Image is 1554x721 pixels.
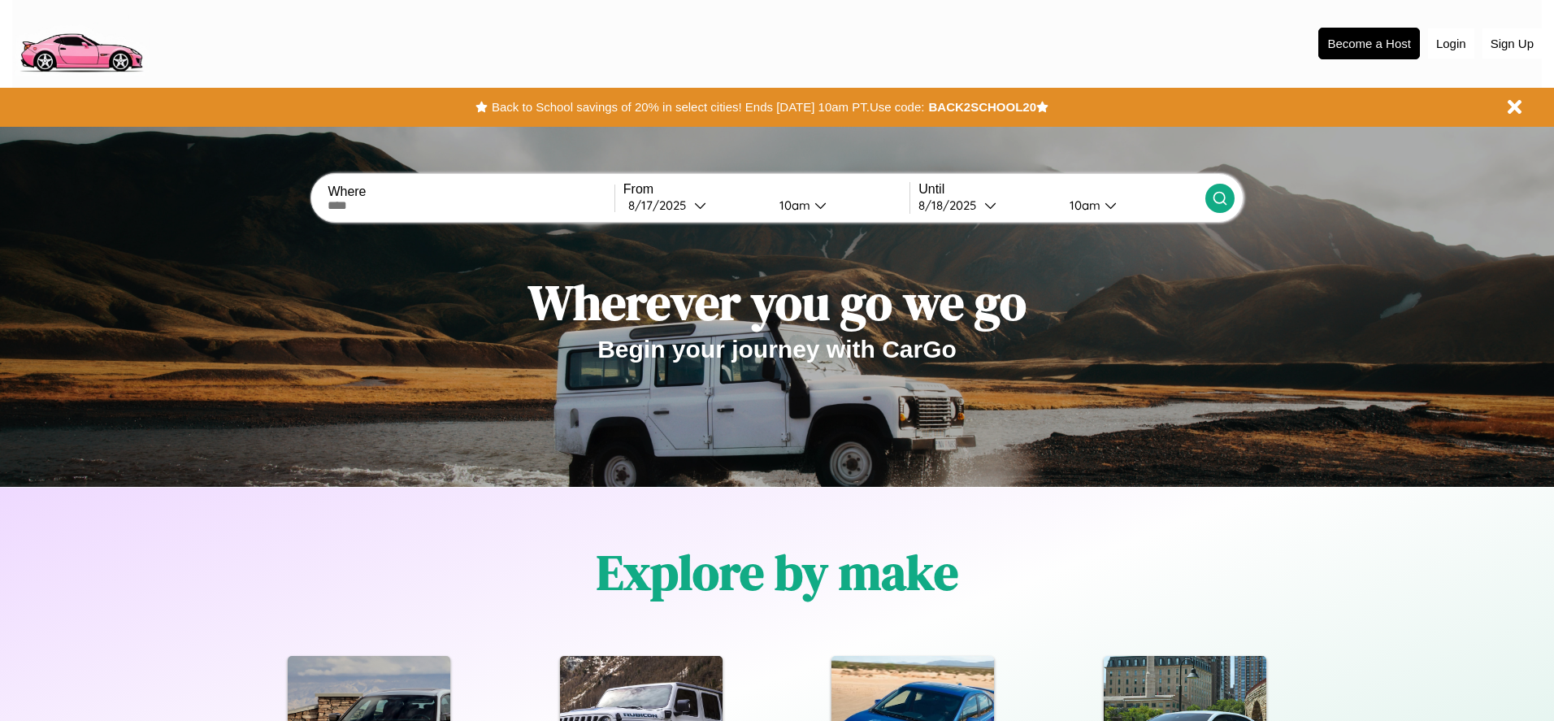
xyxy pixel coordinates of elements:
button: 10am [1057,197,1205,214]
div: 10am [1061,198,1105,213]
div: 8 / 18 / 2025 [918,198,984,213]
label: From [623,182,909,197]
h1: Explore by make [597,539,958,606]
div: 8 / 17 / 2025 [628,198,694,213]
button: Become a Host [1318,28,1420,59]
button: 8/17/2025 [623,197,766,214]
button: Sign Up [1482,28,1542,59]
button: Back to School savings of 20% in select cities! Ends [DATE] 10am PT.Use code: [488,96,928,119]
label: Until [918,182,1205,197]
button: Login [1428,28,1474,59]
div: 10am [771,198,814,213]
b: BACK2SCHOOL20 [928,100,1036,114]
button: 10am [766,197,909,214]
img: logo [12,8,150,76]
label: Where [328,185,614,199]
